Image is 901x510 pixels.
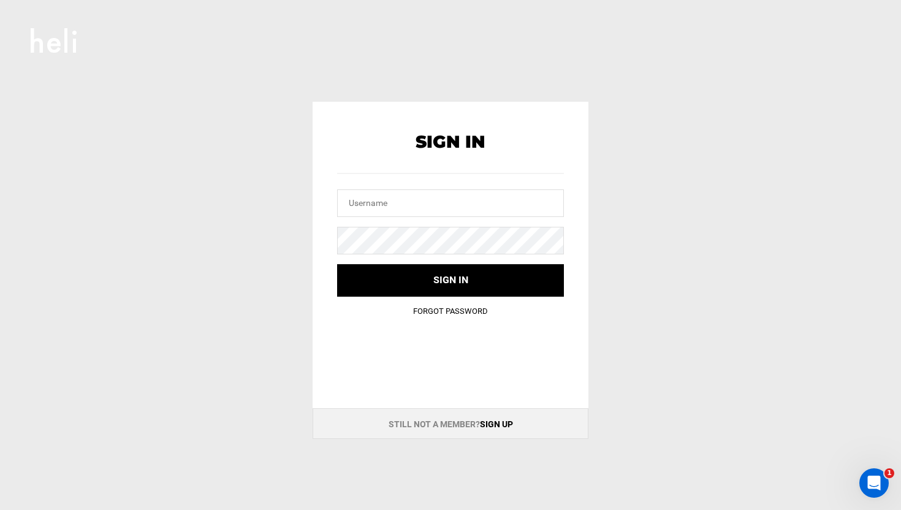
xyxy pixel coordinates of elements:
[337,189,564,217] input: Username
[884,468,894,478] span: 1
[313,408,588,439] div: Still not a member?
[413,306,488,316] a: Forgot Password
[859,468,889,498] iframe: Intercom live chat
[337,264,564,297] button: Sign in
[480,419,513,429] a: Sign up
[337,132,564,151] h2: Sign In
